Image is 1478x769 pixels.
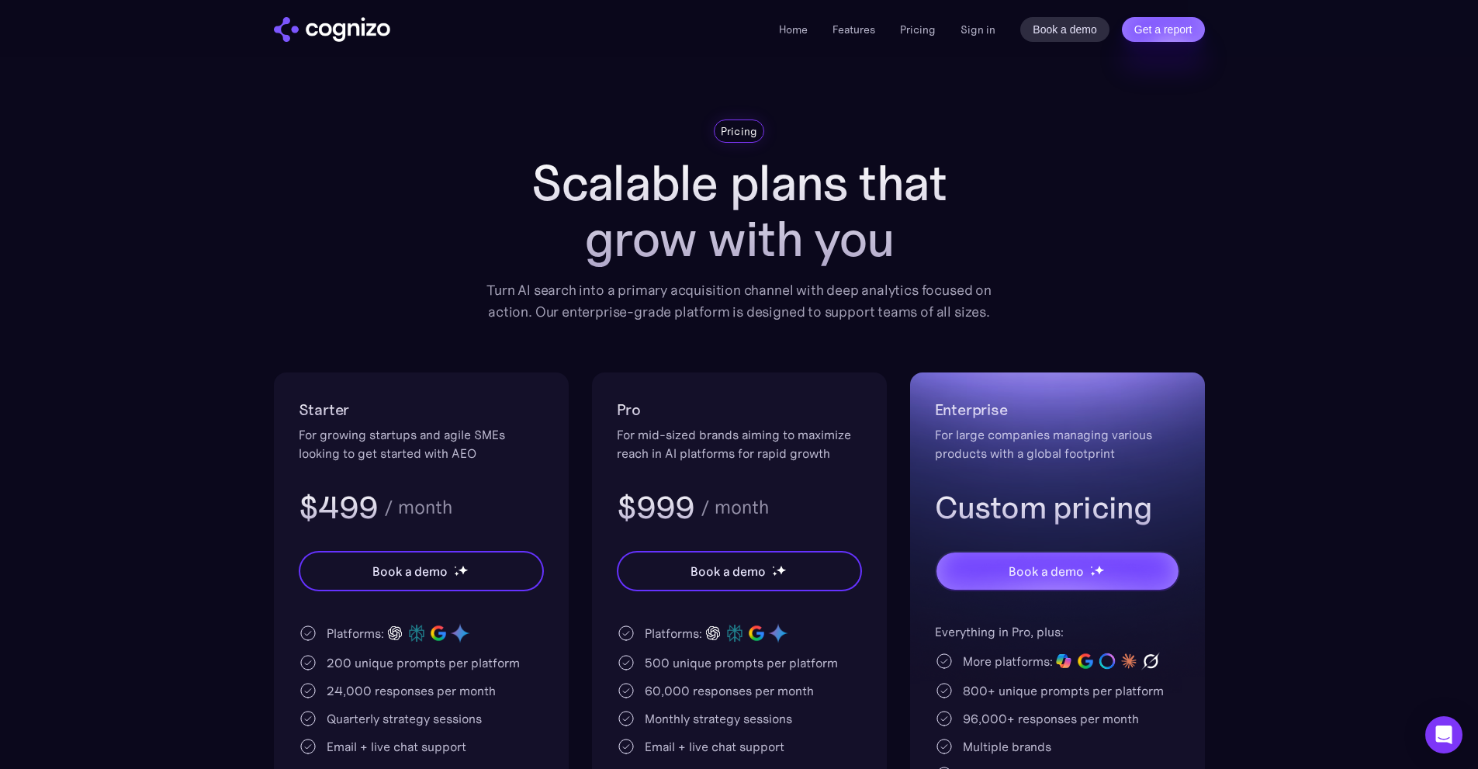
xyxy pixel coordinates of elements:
[274,17,390,42] img: cognizo logo
[327,681,496,700] div: 24,000 responses per month
[963,652,1053,670] div: More platforms:
[1122,17,1205,42] a: Get a report
[327,737,466,756] div: Email + live chat support
[963,737,1051,756] div: Multiple brands
[458,565,468,575] img: star
[372,562,447,580] div: Book a demo
[617,425,862,462] div: For mid-sized brands aiming to maximize reach in AI platforms for rapid growth
[645,709,792,728] div: Monthly strategy sessions
[1009,562,1083,580] div: Book a demo
[299,397,544,422] h2: Starter
[617,397,862,422] h2: Pro
[327,709,482,728] div: Quarterly strategy sessions
[961,20,995,39] a: Sign in
[900,23,936,36] a: Pricing
[935,425,1180,462] div: For large companies managing various products with a global footprint
[1090,566,1092,568] img: star
[645,737,784,756] div: Email + live chat support
[935,397,1180,422] h2: Enterprise
[935,487,1180,528] h3: Custom pricing
[384,498,452,517] div: / month
[645,653,838,672] div: 500 unique prompts per platform
[274,17,390,42] a: home
[476,279,1003,323] div: Turn AI search into a primary acquisition channel with deep analytics focused on action. Our ente...
[772,566,774,568] img: star
[779,23,808,36] a: Home
[691,562,765,580] div: Book a demo
[299,551,544,591] a: Book a demostarstarstar
[776,565,786,575] img: star
[701,498,769,517] div: / month
[454,571,459,577] img: star
[935,551,1180,591] a: Book a demostarstarstar
[645,624,702,643] div: Platforms:
[299,425,544,462] div: For growing startups and agile SMEs looking to get started with AEO
[327,624,384,643] div: Platforms:
[935,622,1180,641] div: Everything in Pro, plus:
[721,123,758,139] div: Pricing
[645,681,814,700] div: 60,000 responses per month
[454,566,456,568] img: star
[617,487,695,528] h3: $999
[963,681,1164,700] div: 800+ unique prompts per platform
[1425,716,1462,753] div: Open Intercom Messenger
[832,23,875,36] a: Features
[299,487,379,528] h3: $499
[772,571,777,577] img: star
[963,709,1139,728] div: 96,000+ responses per month
[1094,565,1104,575] img: star
[617,551,862,591] a: Book a demostarstarstar
[1090,571,1096,577] img: star
[327,653,520,672] div: 200 unique prompts per platform
[476,155,1003,267] h1: Scalable plans that grow with you
[1020,17,1109,42] a: Book a demo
